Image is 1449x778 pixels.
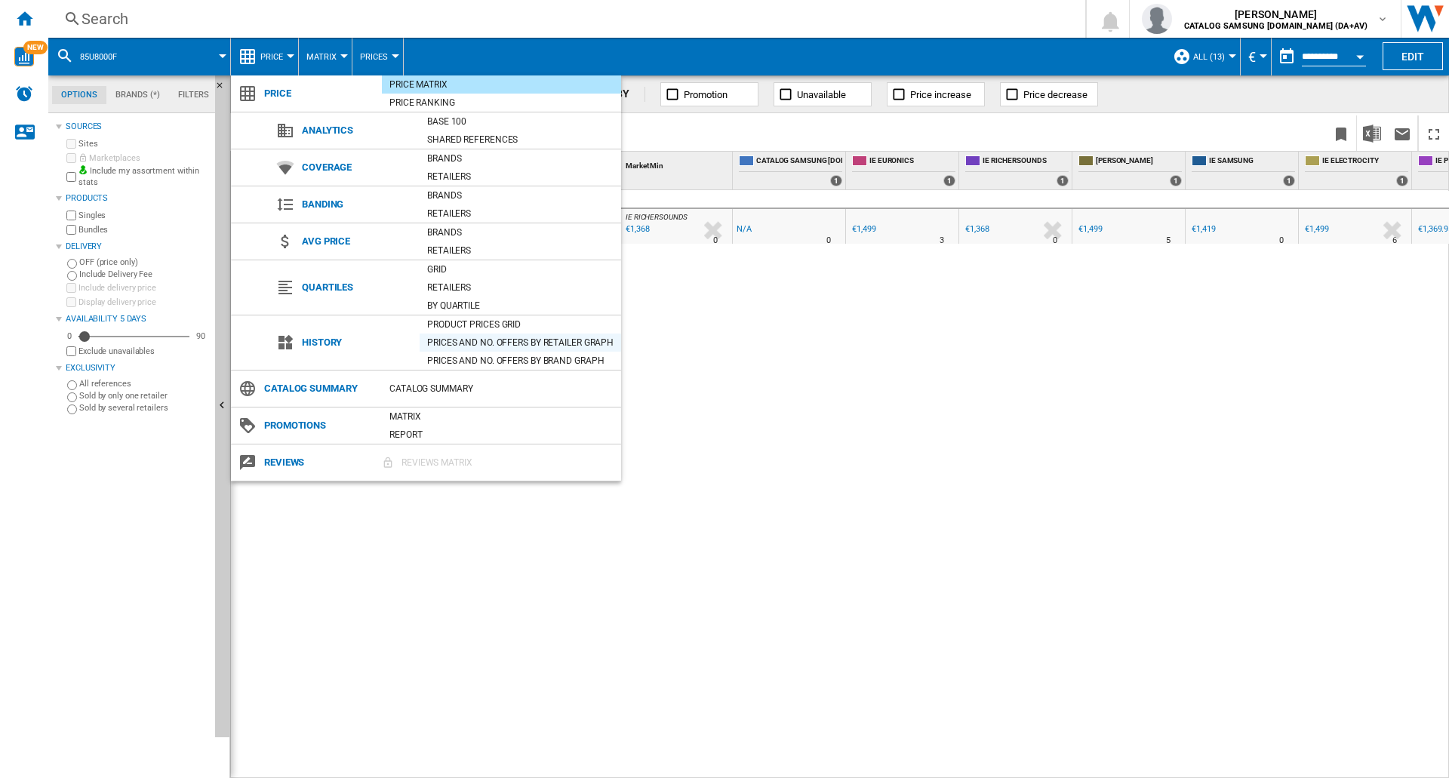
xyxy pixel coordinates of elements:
[420,353,621,368] div: Prices and No. offers by brand graph
[420,151,621,166] div: Brands
[420,114,621,129] div: Base 100
[382,381,621,396] div: Catalog Summary
[294,332,420,353] span: History
[257,378,382,399] span: Catalog Summary
[394,455,621,470] div: REVIEWS Matrix
[420,188,621,203] div: Brands
[420,206,621,221] div: Retailers
[294,120,420,141] span: Analytics
[382,409,621,424] div: Matrix
[420,335,621,350] div: Prices and No. offers by retailer graph
[294,157,420,178] span: Coverage
[382,77,621,92] div: Price Matrix
[420,280,621,295] div: Retailers
[420,243,621,258] div: Retailers
[420,298,621,313] div: By quartile
[420,262,621,277] div: Grid
[420,317,621,332] div: Product prices grid
[257,83,382,104] span: Price
[382,95,621,110] div: Price Ranking
[420,132,621,147] div: Shared references
[294,194,420,215] span: Banding
[257,452,382,473] span: Reviews
[420,169,621,184] div: Retailers
[257,415,382,436] span: Promotions
[294,231,420,252] span: Avg price
[382,427,621,442] div: Report
[420,225,621,240] div: Brands
[294,277,420,298] span: Quartiles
